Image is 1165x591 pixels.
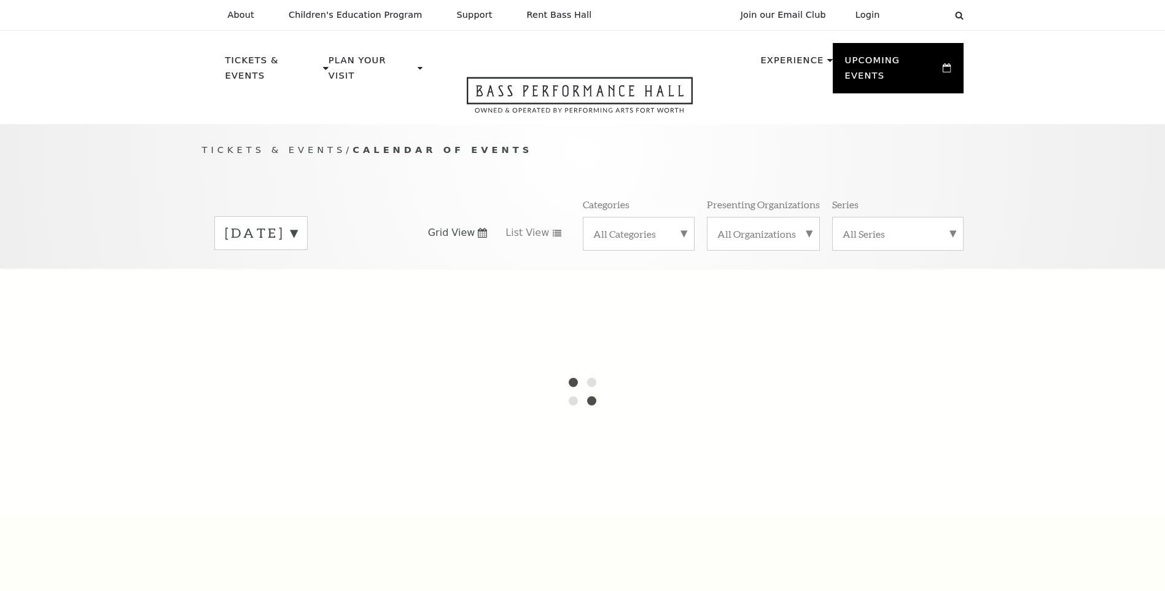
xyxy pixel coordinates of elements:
[845,53,940,90] p: Upcoming Events
[707,198,820,211] p: Presenting Organizations
[428,226,475,240] span: Grid View
[900,9,943,21] select: Select:
[457,10,493,20] p: Support
[353,144,532,155] span: Calendar of Events
[843,227,953,240] label: All Series
[202,143,964,158] p: /
[760,53,824,75] p: Experience
[225,224,297,243] label: [DATE]
[527,10,592,20] p: Rent Bass Hall
[583,198,629,211] p: Categories
[832,198,859,211] p: Series
[593,227,684,240] label: All Categories
[202,144,346,155] span: Tickets & Events
[717,227,809,240] label: All Organizations
[329,53,415,90] p: Plan Your Visit
[228,10,254,20] p: About
[289,10,423,20] p: Children's Education Program
[505,226,549,240] span: List View
[225,53,321,90] p: Tickets & Events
